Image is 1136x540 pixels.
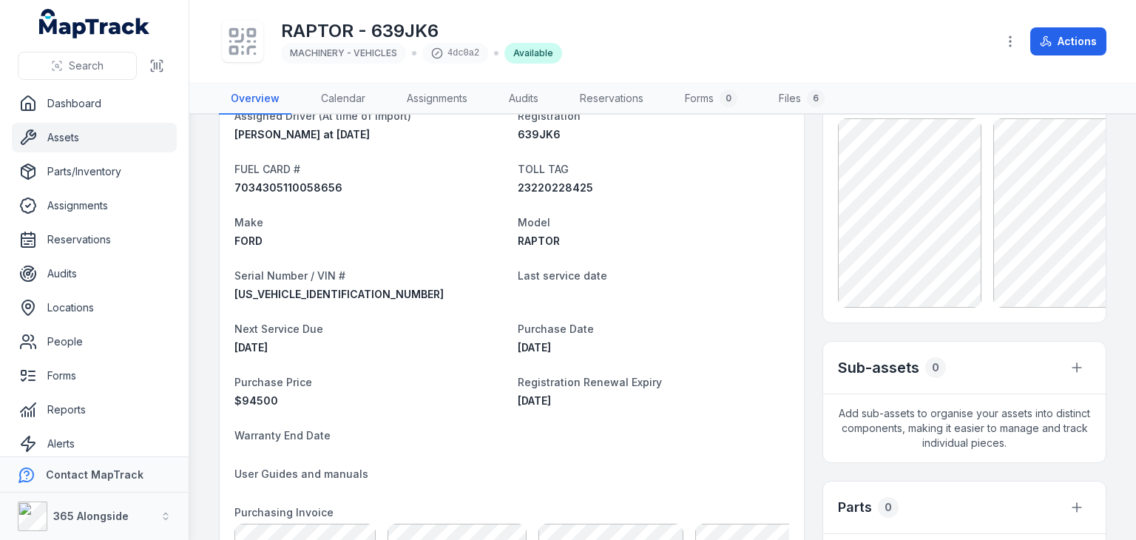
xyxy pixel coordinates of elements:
span: [US_VEHICLE_IDENTIFICATION_NUMBER] [234,288,444,300]
time: 07/03/2026, 10:00:00 am [518,394,551,407]
time: 03/10/2024, 10:00:00 am [518,341,551,354]
a: Overview [219,84,291,115]
a: Alerts [12,429,177,459]
a: Reservations [12,225,177,254]
h2: Sub-assets [838,357,919,378]
a: Forms [12,361,177,391]
span: 23220228425 [518,181,593,194]
span: User Guides and manuals [234,468,368,480]
button: Actions [1030,27,1106,55]
div: 0 [925,357,946,378]
a: MapTrack [39,9,150,38]
strong: Contact MapTrack [46,468,143,481]
span: Warranty End Date [234,429,331,442]
a: Assignments [395,84,479,115]
button: Search [18,52,137,80]
span: Search [69,58,104,73]
span: Model [518,216,550,229]
span: 639JK6 [518,128,561,141]
a: Calendar [309,84,377,115]
time: 01/04/2026, 10:00:00 am [234,341,268,354]
div: 6 [807,90,825,107]
span: Serial Number / VIN # [234,269,345,282]
span: FORD [234,234,263,247]
span: Make [234,216,263,229]
div: Available [504,43,562,64]
a: Locations [12,293,177,323]
a: Reports [12,395,177,425]
span: Last service date [518,269,607,282]
span: [PERSON_NAME] at [DATE] [234,128,370,141]
span: RAPTOR [518,234,560,247]
a: Assets [12,123,177,152]
a: Audits [12,259,177,288]
span: Next Service Due [234,323,323,335]
h3: Parts [838,497,872,518]
a: Forms0 [673,84,749,115]
strong: 365 Alongside [53,510,129,522]
div: 0 [720,90,737,107]
span: Purchase Price [234,376,312,388]
h1: RAPTOR - 639JK6 [281,19,562,43]
span: [DATE] [234,341,268,354]
span: Add sub-assets to organise your assets into distinct components, making it easier to manage and t... [823,394,1106,462]
span: 7034305110058656 [234,181,342,194]
a: Dashboard [12,89,177,118]
a: Audits [497,84,550,115]
span: FUEL CARD # [234,163,300,175]
span: TOLL TAG [518,163,569,175]
span: MACHINERY - VEHICLES [290,47,397,58]
span: [DATE] [518,394,551,407]
div: 0 [878,497,899,518]
span: Purchase Date [518,323,594,335]
div: 4dc0a2 [422,43,488,64]
span: Registration Renewal Expiry [518,376,662,388]
span: Purchasing Invoice [234,506,334,519]
a: Reservations [568,84,655,115]
a: Parts/Inventory [12,157,177,186]
a: Files6 [767,84,836,115]
a: People [12,327,177,357]
a: Assignments [12,191,177,220]
span: 94500 AUD [234,394,278,407]
span: Registration [518,109,581,122]
span: [DATE] [518,341,551,354]
span: Assigned Driver (At time of import) [234,109,411,122]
